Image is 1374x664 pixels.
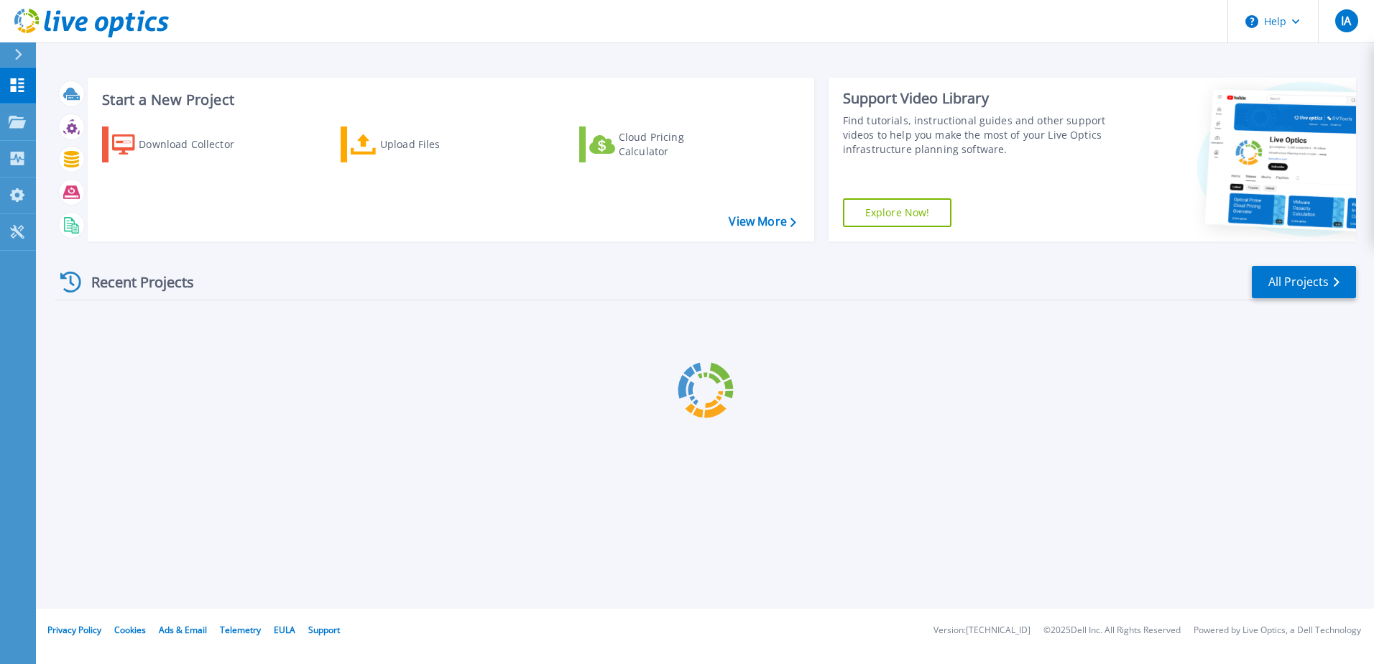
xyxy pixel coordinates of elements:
h3: Start a New Project [102,92,796,108]
a: Ads & Email [159,624,207,636]
li: Powered by Live Optics, a Dell Technology [1194,626,1361,635]
div: Support Video Library [843,89,1112,108]
div: Download Collector [139,130,254,159]
a: View More [729,215,796,229]
div: Find tutorials, instructional guides and other support videos to help you make the most of your L... [843,114,1112,157]
a: Explore Now! [843,198,952,227]
li: Version: [TECHNICAL_ID] [933,626,1030,635]
div: Cloud Pricing Calculator [619,130,734,159]
a: Download Collector [102,126,262,162]
span: IA [1341,15,1351,27]
a: Cloud Pricing Calculator [579,126,739,162]
a: All Projects [1252,266,1356,298]
div: Upload Files [380,130,495,159]
a: Telemetry [220,624,261,636]
a: Cookies [114,624,146,636]
a: Privacy Policy [47,624,101,636]
a: Upload Files [341,126,501,162]
div: Recent Projects [55,264,213,300]
a: Support [308,624,340,636]
a: EULA [274,624,295,636]
li: © 2025 Dell Inc. All Rights Reserved [1043,626,1181,635]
